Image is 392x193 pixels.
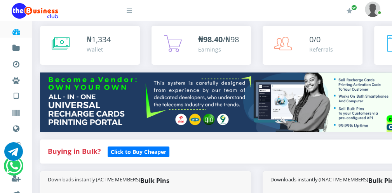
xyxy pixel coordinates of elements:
a: Transactions [12,53,21,72]
a: ₦98.40/₦98 Earnings [152,26,251,65]
span: /₦98 [198,34,239,45]
b: ₦98.40 [198,34,223,45]
i: Renew/Upgrade Subscription [347,8,352,14]
span: Renew/Upgrade Subscription [351,5,357,10]
a: Click to Buy Cheaper [108,146,169,156]
a: ₦1,334 Wallet [40,26,140,65]
div: Earnings [198,45,239,53]
a: Fund wallet [12,37,21,56]
a: Dashboard [12,21,21,40]
a: International VTU [30,96,94,110]
small: Downloads instantly (ACTIVE MEMBERS) [48,176,140,183]
div: ₦ [87,34,111,45]
strong: Bulk Pins [48,176,243,185]
a: 0/0 Referrals [263,26,362,65]
a: Cable TV, Electricity [12,135,21,153]
small: Downloads instantly (INACTIVE MEMBERS) [270,176,368,183]
img: Logo [12,3,58,19]
b: Click to Buy Cheaper [111,148,166,155]
a: Data [12,118,21,137]
strong: Buying in Bulk? [48,146,101,156]
a: Miscellaneous Payments [12,70,21,88]
span: 1,334 [92,34,111,45]
div: Wallet [87,45,111,53]
img: User [365,2,380,17]
a: Vouchers [12,102,21,121]
a: Chat for support [6,162,22,175]
div: Referrals [309,45,333,53]
span: 0/0 [309,34,321,45]
a: Register a Referral [12,167,21,186]
a: VTU [12,85,21,105]
a: Nigerian VTU [30,85,94,98]
a: Chat for support [4,148,23,161]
